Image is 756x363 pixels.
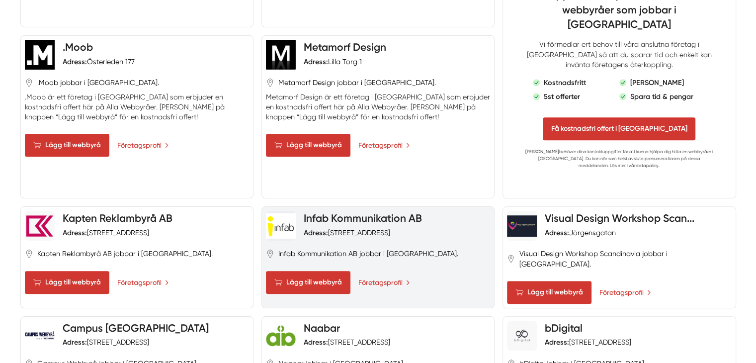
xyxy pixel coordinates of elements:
[304,322,340,334] a: Naabar
[25,40,55,70] img: .Moob logotyp
[304,57,328,66] strong: Adress:
[37,249,213,259] span: Kapten Reklambyrå AB jobbar i [GEOGRAPHIC_DATA].
[278,249,458,259] span: Infab Kommunikation AB jobbar i [GEOGRAPHIC_DATA].
[63,338,87,347] strong: Adress:
[278,78,436,88] span: Metamorf Design jobbar i [GEOGRAPHIC_DATA].
[266,250,274,258] svg: Pin / Karta
[543,117,695,140] span: Få kostnadsfri offert i Skåne län
[544,91,580,101] p: 5st offerter
[545,228,569,237] strong: Adress:
[63,57,87,66] strong: Adress:
[304,228,328,237] strong: Adress:
[63,228,149,238] div: [STREET_ADDRESS]
[304,338,328,347] strong: Adress:
[304,337,390,347] div: [STREET_ADDRESS]
[545,212,694,224] a: Visual Design Workshop Scan...
[266,134,350,157] : Lägg till webbyrå
[25,271,109,294] : Lägg till webbyrå
[266,271,350,294] : Lägg till webbyrå
[63,228,87,237] strong: Adress:
[358,140,410,151] a: Företagsprofil
[25,321,55,351] img: Campus Webbyrå logotyp
[25,212,55,240] img: Kapten Reklambyrå AB logotyp
[599,287,651,298] a: Företagsprofil
[358,277,410,288] a: Företagsprofil
[636,163,659,168] a: datapolicy.
[63,322,209,334] a: Campus [GEOGRAPHIC_DATA]
[25,250,33,258] svg: Pin / Karta
[117,277,169,288] a: Företagsprofil
[25,92,249,122] p: .Moob är ett företag i [GEOGRAPHIC_DATA] som erbjuder en kostnadsfri offert här på Alla Webbyråer...
[545,337,631,347] div: [STREET_ADDRESS]
[266,92,490,122] p: Metamorf Design är ett företag i [GEOGRAPHIC_DATA] som erbjuder en kostnadsfri offert här på Alla...
[544,78,586,88] p: Kostnadsfritt
[630,91,693,101] p: Spara tid & pengar
[304,57,362,67] div: Lilla Torg 1
[523,39,715,69] p: Vi förmedlar ert behov till våra anslutna företag i [GEOGRAPHIC_DATA] så att du sparar tid och en...
[63,337,149,347] div: [STREET_ADDRESS]
[545,322,583,334] a: bDigital
[266,213,296,238] img: Infab Kommunikation AB logotyp
[507,324,537,347] img: bDigital logotyp
[507,255,515,263] svg: Pin / Karta
[630,78,684,88] p: [PERSON_NAME]
[266,79,274,87] svg: Pin / Karta
[545,228,616,238] div: Jörgensgatan
[63,212,172,224] a: Kapten Reklambyrå AB
[507,215,537,237] img: Visual Design Workshop Scandinavia logotyp
[25,134,109,157] : Lägg till webbyrå
[25,79,33,87] svg: Pin / Karta
[266,40,296,70] img: Metamorf Design logotyp
[545,338,569,347] strong: Adress:
[117,140,169,151] a: Företagsprofil
[304,41,386,53] a: Metamorf Design
[525,149,559,154] a: [PERSON_NAME]
[519,249,731,269] span: Visual Design Workshop Scandinavia jobbar i [GEOGRAPHIC_DATA].
[304,228,390,238] div: [STREET_ADDRESS]
[304,212,422,224] a: Infab Kommunikation AB
[507,281,591,304] : Lägg till webbyrå
[523,148,715,169] p: behöver dina kontaktuppgifter för att kunna hjälpa dig hitta en webbyråer i [GEOGRAPHIC_DATA]. Du...
[63,57,135,67] div: Österleden 177
[63,41,93,53] a: .Moob
[266,321,296,351] img: Naabar logotyp
[37,78,159,88] span: .Moob jobbar i [GEOGRAPHIC_DATA].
